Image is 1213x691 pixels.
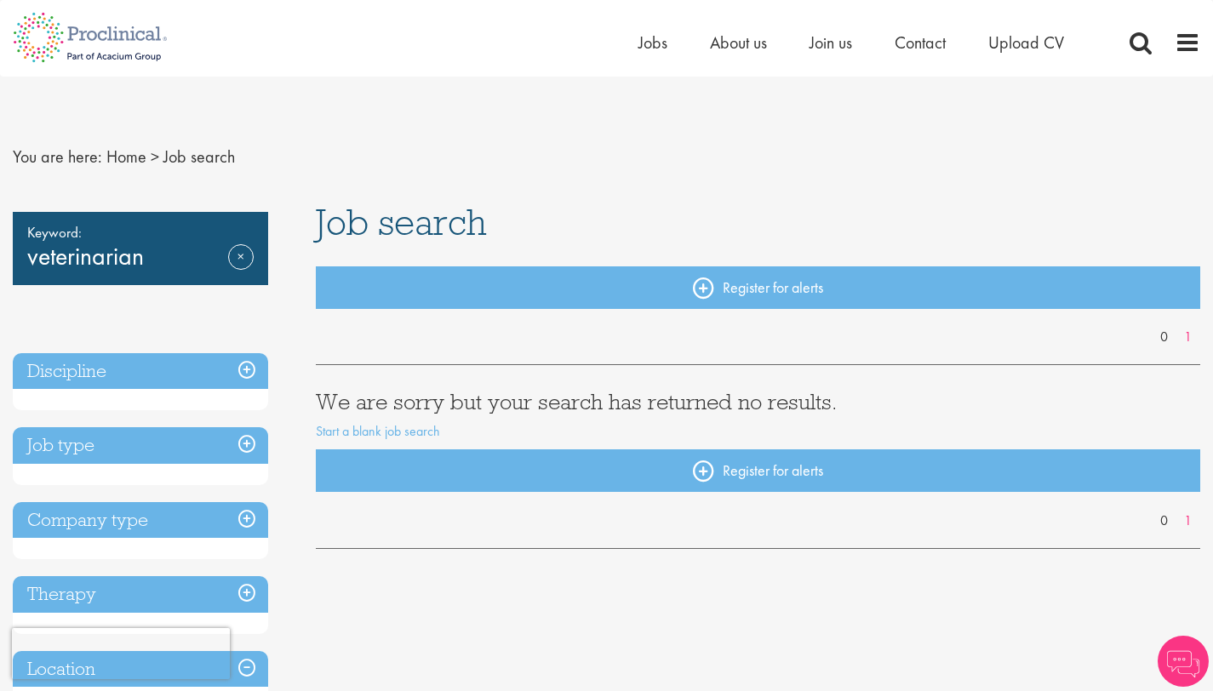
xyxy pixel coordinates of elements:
[638,31,667,54] a: Jobs
[163,146,235,168] span: Job search
[151,146,159,168] span: >
[13,502,268,539] h3: Company type
[12,628,230,679] iframe: reCAPTCHA
[316,422,440,440] a: Start a blank job search
[106,146,146,168] a: breadcrumb link
[13,576,268,613] h3: Therapy
[228,244,254,294] a: Remove
[13,353,268,390] h3: Discipline
[1152,511,1176,531] a: 0
[1152,328,1176,347] a: 0
[13,212,268,285] div: veterinarian
[13,427,268,464] h3: Job type
[988,31,1064,54] a: Upload CV
[810,31,852,54] a: Join us
[316,391,1200,413] h3: We are sorry but your search has returned no results.
[710,31,767,54] a: About us
[13,146,102,168] span: You are here:
[316,266,1200,309] a: Register for alerts
[316,199,487,245] span: Job search
[316,449,1200,492] a: Register for alerts
[1158,636,1209,687] img: Chatbot
[27,220,254,244] span: Keyword:
[1176,511,1200,531] a: 1
[895,31,946,54] a: Contact
[1176,328,1200,347] a: 1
